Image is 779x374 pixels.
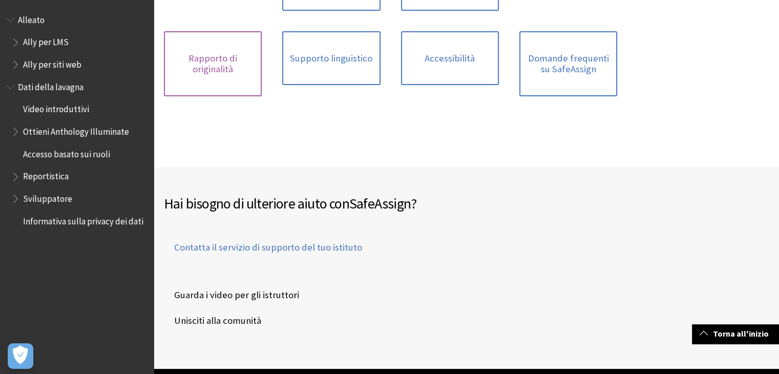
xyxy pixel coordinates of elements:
[8,343,33,369] button: Apri preferenze
[23,36,69,48] font: Ally per LMS
[23,168,69,182] span: Reportistica
[411,194,416,213] font: ?
[401,31,499,86] a: Accessibilità
[23,146,110,159] span: Accesso basato sui ruoli
[164,313,263,328] a: Unisciti alla comunità
[23,123,129,137] span: Ottieni Anthology Illuminate
[18,14,45,26] font: Alleato
[174,241,362,253] font: Contatta il servizio di supporto del tuo istituto
[188,52,237,75] font: Rapporto di originalità
[528,52,608,75] font: Domande frequenti su SafeAssign
[692,324,779,343] a: Torna all'inizio
[6,78,148,230] nav: Schema del libro per l'antologia Illuminate
[282,31,380,86] a: Supporto linguistico
[174,287,299,303] font: Guarda i video per gli istruttori
[164,194,349,213] font: Hai bisogno di ulteriore aiuto con
[164,31,262,96] a: Rapporto di originalità
[6,11,148,73] nav: Schema del libro per Anthology Ally Help
[290,52,372,64] font: Supporto linguistico
[23,213,143,226] span: Informativa sulla privacy dei dati
[174,313,261,328] font: Unisciti alla comunità
[23,59,81,70] font: Ally per siti web
[23,101,89,115] span: Video introduttivi
[425,52,475,64] font: Accessibilità
[519,31,617,96] a: Domande frequenti su SafeAssign
[18,81,83,93] font: Dati della lavagna
[164,241,362,266] a: Contatta il servizio di supporto del tuo istituto
[164,287,301,303] a: Guarda i video per gli istruttori
[23,193,72,204] font: Sviluppatore
[713,328,769,339] font: Torna all'inizio
[349,194,411,213] font: SafeAssign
